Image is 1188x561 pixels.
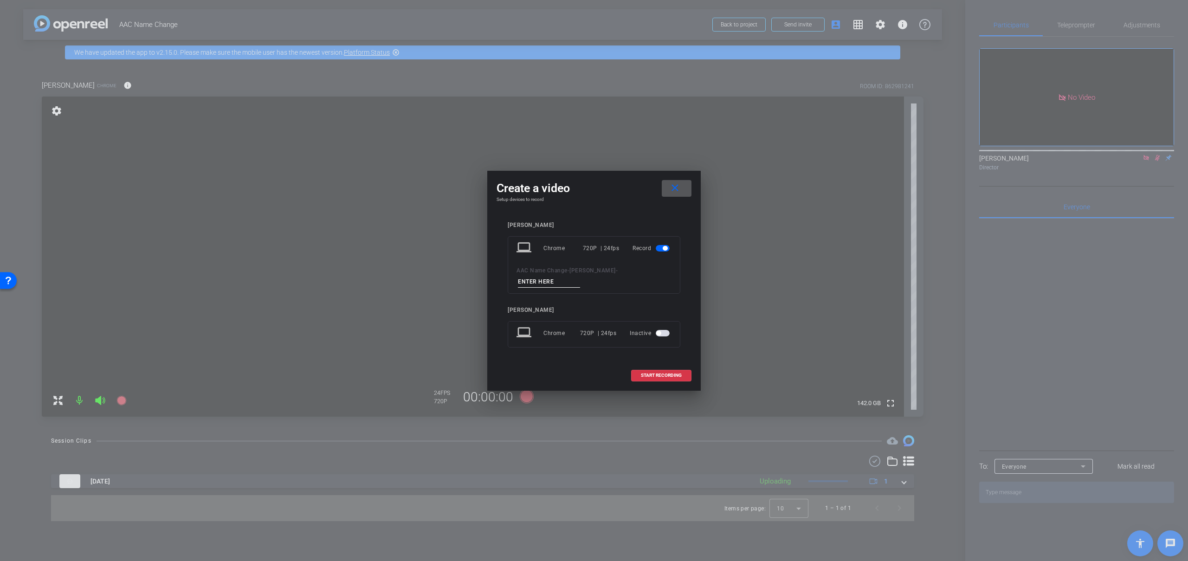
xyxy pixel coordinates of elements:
div: [PERSON_NAME] [508,307,680,314]
mat-icon: laptop [517,240,533,257]
h4: Setup devices to record [497,197,691,202]
mat-icon: close [669,182,681,194]
button: START RECORDING [631,370,691,381]
div: Create a video [497,180,691,197]
span: - [568,267,570,274]
mat-icon: laptop [517,325,533,342]
div: 720P | 24fps [580,325,617,342]
div: Chrome [543,325,580,342]
span: [PERSON_NAME] [569,267,616,274]
span: START RECORDING [641,373,682,378]
div: [PERSON_NAME] [508,222,680,229]
div: Chrome [543,240,583,257]
div: 720P | 24fps [583,240,620,257]
span: AAC Name Change [517,267,568,274]
input: ENTER HERE [518,276,580,288]
div: Record [633,240,671,257]
span: - [616,267,618,274]
div: Inactive [630,325,671,342]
